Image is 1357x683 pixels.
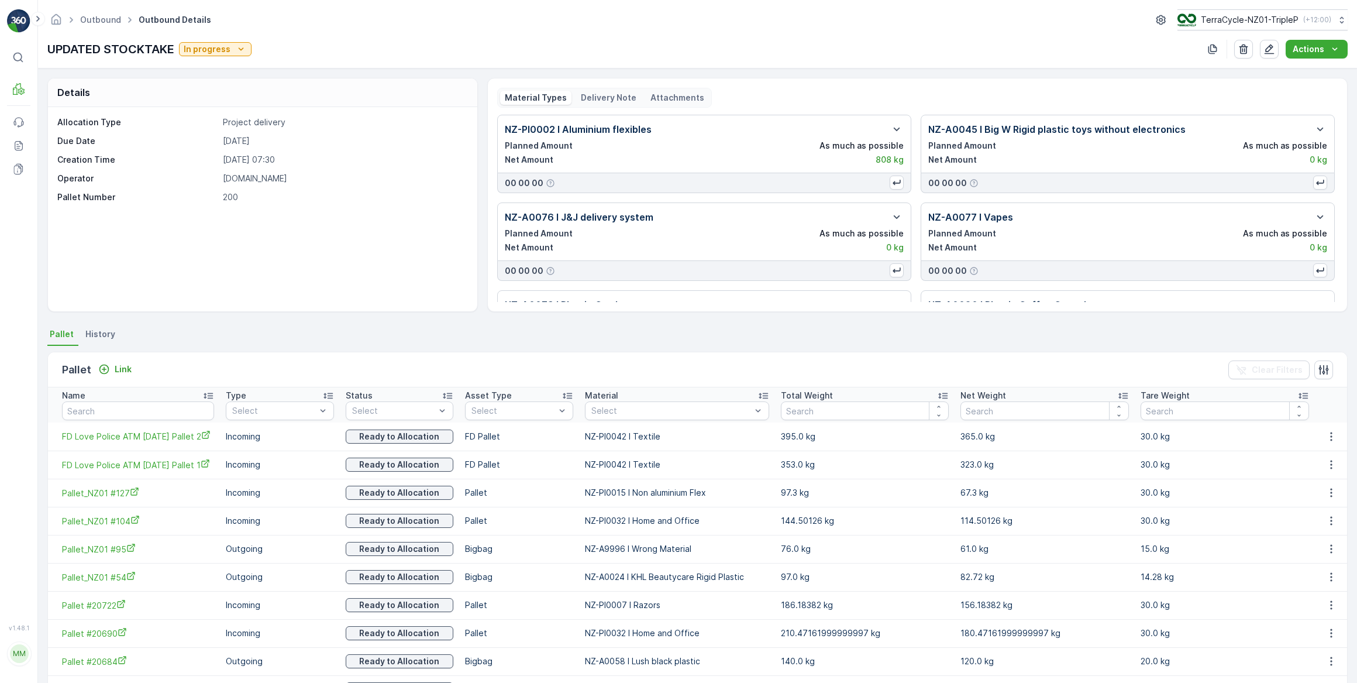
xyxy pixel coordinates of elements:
[62,487,214,499] a: Pallet_NZ01 #127
[220,479,339,507] td: Incoming
[1201,14,1299,26] p: TerraCycle-NZ01-TripleP
[819,228,904,239] p: As much as possible
[346,598,453,612] button: Ready to Allocation
[346,390,373,401] p: Status
[62,599,214,612] a: Pallet #20722
[179,42,252,56] button: In progress
[650,92,704,104] p: Attachments
[876,154,904,166] p: 808 kg
[459,647,578,675] td: Bigbag
[928,265,967,277] p: 00 00 00
[7,624,30,631] span: v 1.48.1
[1135,507,1315,535] td: 30.0 kg
[62,627,214,640] span: Pallet #20690
[579,535,775,563] td: NZ-A9996 I Wrong Material
[47,40,174,58] p: UPDATED STOCKTAKE
[62,515,214,527] a: Pallet_NZ01 #104
[346,514,453,528] button: Ready to Allocation
[819,140,904,152] p: As much as possible
[775,591,955,619] td: 186.18382 kg
[62,430,214,442] span: FD Love Police ATM [DATE] Pallet 2
[1252,364,1303,376] p: Clear Filters
[1135,647,1315,675] td: 20.0 kg
[579,507,775,535] td: NZ-PI0032 I Home and Office
[346,570,453,584] button: Ready to Allocation
[960,390,1006,401] p: Net Weight
[220,647,339,675] td: Outgoing
[62,430,214,442] a: FD Love Police ATM 25/06/2025 Pallet 2
[465,390,512,401] p: Asset Type
[955,535,1135,563] td: 61.0 kg
[62,571,214,584] span: Pallet_NZ01 #54
[352,405,435,417] p: Select
[346,430,453,444] button: Ready to Allocation
[581,92,636,104] p: Delivery Note
[955,507,1135,535] td: 114.50126 kg
[57,173,218,184] p: Operator
[781,390,833,401] p: Total Weight
[579,563,775,591] td: NZ-A0024 I KHL Beautycare Rigid Plastic
[775,619,955,647] td: 210.47161999999997 kg
[57,154,218,166] p: Creation Time
[505,242,553,253] p: Net Amount
[505,210,653,224] p: NZ-A0076 I J&J delivery system
[1177,13,1196,26] img: TC_7kpGtVS.png
[223,173,464,184] p: [DOMAIN_NAME]
[505,265,543,277] p: 00 00 00
[928,298,1097,312] p: NZ-A0080 I Plastic Coffee Capsules
[1135,451,1315,479] td: 30.0 kg
[955,647,1135,675] td: 120.0 kg
[1135,591,1315,619] td: 30.0 kg
[1135,423,1315,451] td: 30.0 kg
[928,140,996,152] p: Planned Amount
[80,15,121,25] a: Outbound
[775,507,955,535] td: 144.50126 kg
[546,266,555,276] div: Help Tooltip Icon
[57,135,218,147] p: Due Date
[359,459,439,471] p: Ready to Allocation
[960,401,1129,420] input: Search
[579,423,775,451] td: NZ-PI0042 I Textile
[1293,43,1324,55] p: Actions
[955,619,1135,647] td: 180.47161999999997 kg
[62,401,214,420] input: Search
[346,654,453,668] button: Ready to Allocation
[62,655,214,668] a: Pallet #20684
[505,177,543,189] p: 00 00 00
[223,154,464,166] p: [DATE] 07:30
[1228,361,1310,379] button: Clear Filters
[1141,390,1190,401] p: Tare Weight
[359,431,439,442] p: Ready to Allocation
[471,405,554,417] p: Select
[969,179,979,188] div: Help Tooltip Icon
[505,140,573,152] p: Planned Amount
[85,328,115,340] span: History
[57,116,218,128] p: Allocation Type
[62,543,214,555] a: Pallet_NZ01 #95
[955,563,1135,591] td: 82.72 kg
[1310,242,1327,253] p: 0 kg
[346,486,453,500] button: Ready to Allocation
[505,154,553,166] p: Net Amount
[359,655,439,667] p: Ready to Allocation
[359,627,439,639] p: Ready to Allocation
[579,479,775,507] td: NZ-PI0015 I Non aluminium Flex
[62,459,214,471] span: FD Love Police ATM [DATE] Pallet 1
[775,451,955,479] td: 353.0 kg
[226,390,246,401] p: Type
[346,458,453,472] button: Ready to Allocation
[969,266,979,276] div: Help Tooltip Icon
[928,228,996,239] p: Planned Amount
[955,451,1135,479] td: 323.0 kg
[62,390,85,401] p: Name
[505,228,573,239] p: Planned Amount
[1303,15,1331,25] p: ( +12:00 )
[955,479,1135,507] td: 67.3 kg
[928,122,1186,136] p: NZ-A0045 I Big W Rigid plastic toys without electronics
[955,591,1135,619] td: 156.18382 kg
[775,423,955,451] td: 395.0 kg
[579,451,775,479] td: NZ-PI0042 I Textile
